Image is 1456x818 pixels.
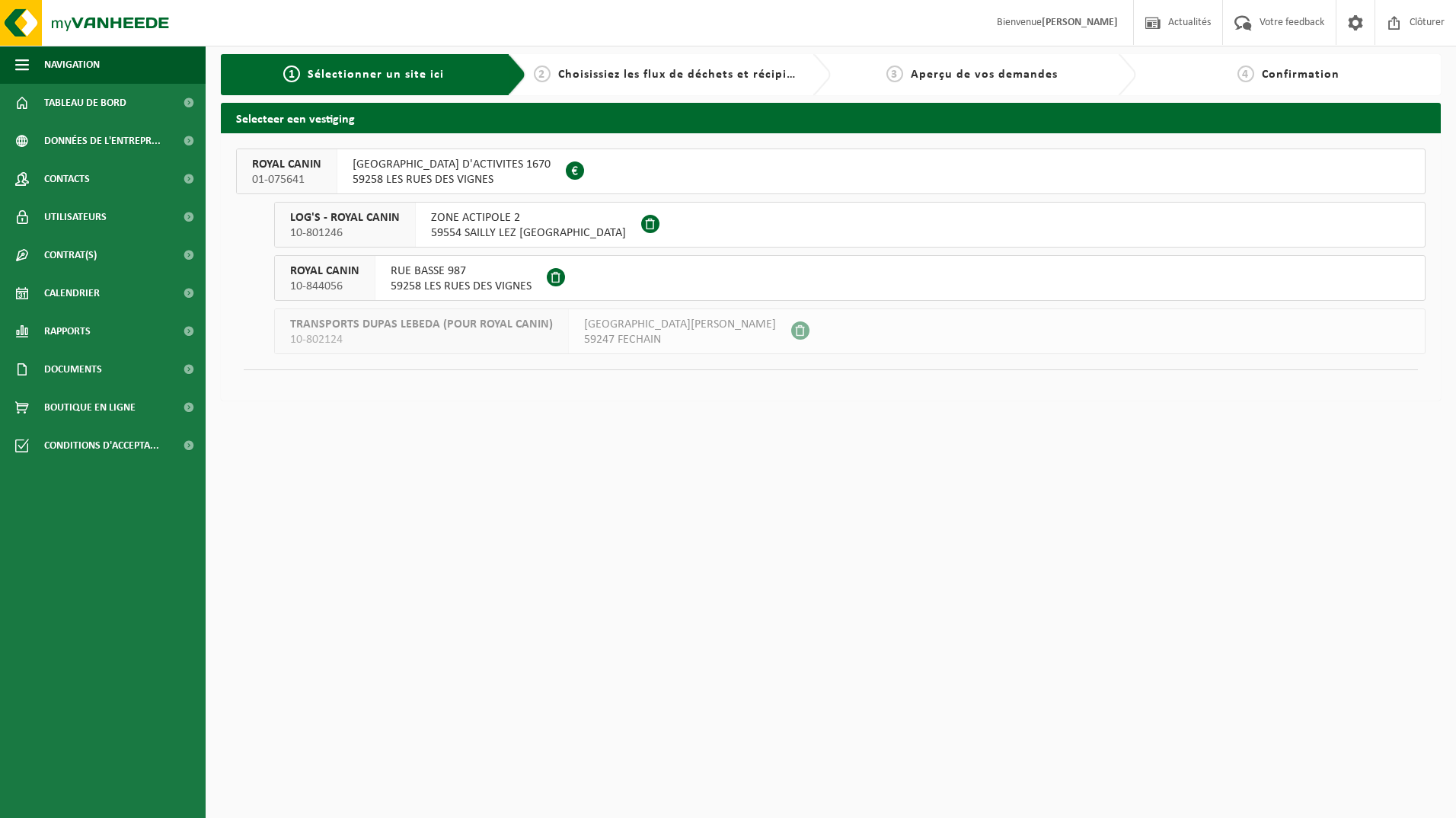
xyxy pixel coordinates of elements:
span: Confirmation [1262,69,1339,81]
span: 59554 SAILLY LEZ [GEOGRAPHIC_DATA] [431,225,626,241]
span: 4 [1237,66,1254,82]
span: ZONE ACTIPOLE 2 [431,210,626,225]
span: 01-075641 [252,172,321,187]
span: ROYAL CANIN [290,264,359,279]
span: Contacts [44,160,90,198]
span: 59258 LES RUES DES VIGNES [353,172,551,187]
span: Contrat(s) [44,236,97,274]
span: 1 [283,66,300,82]
span: Tableau de bord [44,84,126,122]
button: ROYAL CANIN 01-075641 [GEOGRAPHIC_DATA] D'ACTIVITES 167059258 LES RUES DES VIGNES [236,149,1426,194]
span: Sélectionner un site ici [308,69,444,81]
span: LOG'S - ROYAL CANIN [290,210,400,225]
span: Documents [44,350,102,388]
span: 10-802124 [290,332,553,347]
span: Boutique en ligne [44,388,136,427]
span: 2 [534,66,551,82]
button: ROYAL CANIN 10-844056 RUE BASSE 98759258 LES RUES DES VIGNES [274,255,1426,301]
span: Choisissiez les flux de déchets et récipients [558,69,812,81]
span: 3 [886,66,903,82]
button: LOG'S - ROYAL CANIN 10-801246 ZONE ACTIPOLE 259554 SAILLY LEZ [GEOGRAPHIC_DATA] [274,202,1426,248]
span: Utilisateurs [44,198,107,236]
span: 10-801246 [290,225,400,241]
span: 10-844056 [290,279,359,294]
span: RUE BASSE 987 [391,264,532,279]
span: Données de l'entrepr... [44,122,161,160]
span: ROYAL CANIN [252,157,321,172]
h2: Selecteer een vestiging [221,103,1441,133]
strong: [PERSON_NAME] [1042,17,1118,28]
span: Navigation [44,46,100,84]
span: Rapports [44,312,91,350]
span: 59258 LES RUES DES VIGNES [391,279,532,294]
span: Conditions d'accepta... [44,427,159,465]
span: Aperçu de vos demandes [911,69,1058,81]
span: TRANSPORTS DUPAS LEBEDA (POUR ROYAL CANIN) [290,317,553,332]
span: 59247 FECHAIN [584,332,776,347]
span: [GEOGRAPHIC_DATA] D'ACTIVITES 1670 [353,157,551,172]
span: [GEOGRAPHIC_DATA][PERSON_NAME] [584,317,776,332]
span: Calendrier [44,274,100,312]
